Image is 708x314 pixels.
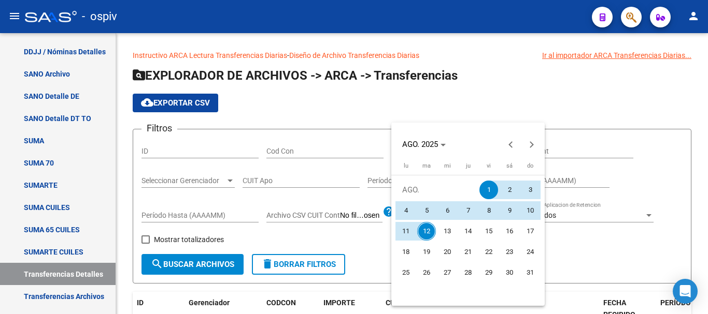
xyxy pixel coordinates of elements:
span: mi [444,162,451,169]
button: 29 de agosto de 2025 [478,262,499,283]
span: sá [506,162,513,169]
span: 6 [438,201,457,220]
button: 1 de agosto de 2025 [478,180,499,200]
button: 10 de agosto de 2025 [520,200,541,221]
button: 14 de agosto de 2025 [458,221,478,242]
td: AGO. [395,180,478,200]
span: 8 [479,201,498,220]
button: 4 de agosto de 2025 [395,200,416,221]
button: 12 de agosto de 2025 [416,221,437,242]
button: Next month [521,134,542,155]
span: lu [404,162,408,169]
button: 22 de agosto de 2025 [478,242,499,262]
span: 2 [500,181,519,199]
span: 1 [479,181,498,199]
button: 19 de agosto de 2025 [416,242,437,262]
span: 17 [521,222,540,241]
button: 5 de agosto de 2025 [416,200,437,221]
span: 31 [521,263,540,282]
span: 11 [397,222,415,241]
button: 20 de agosto de 2025 [437,242,458,262]
span: 13 [438,222,457,241]
span: 9 [500,201,519,220]
button: 16 de agosto de 2025 [499,221,520,242]
span: 23 [500,243,519,261]
div: Open Intercom Messenger [673,279,698,304]
button: 7 de agosto de 2025 [458,200,478,221]
button: 13 de agosto de 2025 [437,221,458,242]
span: 3 [521,181,540,199]
span: ju [466,162,471,169]
span: 18 [397,243,415,261]
span: 25 [397,263,415,282]
span: 30 [500,263,519,282]
button: 30 de agosto de 2025 [499,262,520,283]
span: vi [487,162,491,169]
button: Previous month [501,134,521,155]
button: 25 de agosto de 2025 [395,262,416,283]
span: 22 [479,243,498,261]
span: 28 [459,263,477,282]
button: 18 de agosto de 2025 [395,242,416,262]
button: 23 de agosto de 2025 [499,242,520,262]
span: 16 [500,222,519,241]
span: 5 [417,201,436,220]
span: 19 [417,243,436,261]
button: 24 de agosto de 2025 [520,242,541,262]
button: 26 de agosto de 2025 [416,262,437,283]
span: 27 [438,263,457,282]
span: 14 [459,222,477,241]
button: 2 de agosto de 2025 [499,180,520,200]
span: 24 [521,243,540,261]
span: AGO. 2025 [402,140,438,149]
span: ma [422,162,431,169]
span: do [527,162,533,169]
span: 10 [521,201,540,220]
button: 11 de agosto de 2025 [395,221,416,242]
button: 3 de agosto de 2025 [520,180,541,200]
span: 29 [479,263,498,282]
button: 27 de agosto de 2025 [437,262,458,283]
span: 21 [459,243,477,261]
span: 7 [459,201,477,220]
button: 17 de agosto de 2025 [520,221,541,242]
button: 31 de agosto de 2025 [520,262,541,283]
button: 8 de agosto de 2025 [478,200,499,221]
button: 9 de agosto de 2025 [499,200,520,221]
span: 4 [397,201,415,220]
span: 20 [438,243,457,261]
button: Choose month and year [398,135,450,154]
button: 6 de agosto de 2025 [437,200,458,221]
span: 15 [479,222,498,241]
button: 21 de agosto de 2025 [458,242,478,262]
span: 12 [417,222,436,241]
button: 15 de agosto de 2025 [478,221,499,242]
button: 28 de agosto de 2025 [458,262,478,283]
span: 26 [417,263,436,282]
